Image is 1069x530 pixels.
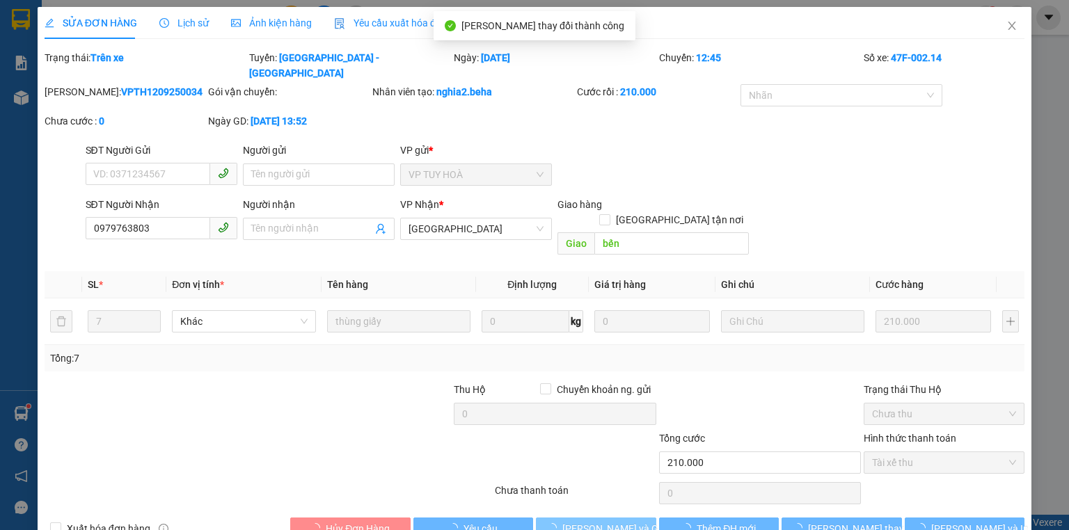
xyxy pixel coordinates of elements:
[992,7,1031,46] button: Close
[436,86,492,97] b: nghia2.beha
[715,271,870,298] th: Ghi chú
[159,18,169,28] span: clock-circle
[445,20,456,31] span: check-circle
[864,433,956,444] label: Hình thức thanh toán
[121,86,203,97] b: VPTH1209250034
[208,113,369,129] div: Ngày GD:
[864,382,1024,397] div: Trạng thái Thu Hộ
[375,223,386,234] span: user-add
[86,197,237,212] div: SĐT Người Nhận
[45,18,54,28] span: edit
[249,52,379,79] b: [GEOGRAPHIC_DATA] - [GEOGRAPHIC_DATA]
[88,279,99,290] span: SL
[658,50,862,81] div: Chuyến:
[461,20,624,31] span: [PERSON_NAME] thay đổi thành công
[45,17,137,29] span: SỬA ĐƠN HÀNG
[577,84,738,99] div: Cước rồi :
[620,86,656,97] b: 210.000
[862,50,1026,81] div: Số xe:
[180,311,307,332] span: Khác
[409,218,544,239] span: ĐẮK LẮK
[50,310,72,332] button: delete
[557,232,594,255] span: Giao
[327,310,470,332] input: VD: Bàn, Ghế
[50,351,413,366] div: Tổng: 7
[372,84,574,99] div: Nhân viên tạo:
[243,197,395,212] div: Người nhận
[45,113,205,129] div: Chưa cước :
[159,17,209,29] span: Lịch sử
[872,452,1016,473] span: Tài xế thu
[452,50,657,81] div: Ngày:
[86,143,237,158] div: SĐT Người Gửi
[99,115,104,127] b: 0
[659,433,705,444] span: Tổng cước
[876,279,924,290] span: Cước hàng
[721,310,864,332] input: Ghi Chú
[231,17,312,29] span: Ảnh kiện hàng
[327,279,368,290] span: Tên hàng
[594,279,646,290] span: Giá trị hàng
[334,17,481,29] span: Yêu cầu xuất hóa đơn điện tử
[334,18,345,29] img: icon
[243,143,395,158] div: Người gửi
[400,199,439,210] span: VP Nhận
[248,50,452,81] div: Tuyến:
[231,18,241,28] span: picture
[454,384,486,395] span: Thu Hộ
[594,310,710,332] input: 0
[891,52,942,63] b: 47F-002.14
[594,232,749,255] input: Dọc đường
[493,483,657,507] div: Chưa thanh toán
[43,50,248,81] div: Trạng thái:
[218,222,229,233] span: phone
[696,52,721,63] b: 12:45
[872,403,1016,424] span: Chưa thu
[90,52,124,63] b: Trên xe
[1002,310,1019,332] button: plus
[400,143,552,158] div: VP gửi
[507,279,557,290] span: Định lượng
[251,115,307,127] b: [DATE] 13:52
[1006,20,1017,31] span: close
[409,164,544,185] span: VP TUY HOÀ
[610,212,749,227] span: [GEOGRAPHIC_DATA] tận nơi
[45,84,205,99] div: [PERSON_NAME]:
[208,84,369,99] div: Gói vận chuyển:
[551,382,656,397] span: Chuyển khoản ng. gửi
[569,310,583,332] span: kg
[218,168,229,179] span: phone
[481,52,510,63] b: [DATE]
[172,279,224,290] span: Đơn vị tính
[876,310,991,332] input: 0
[557,199,602,210] span: Giao hàng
